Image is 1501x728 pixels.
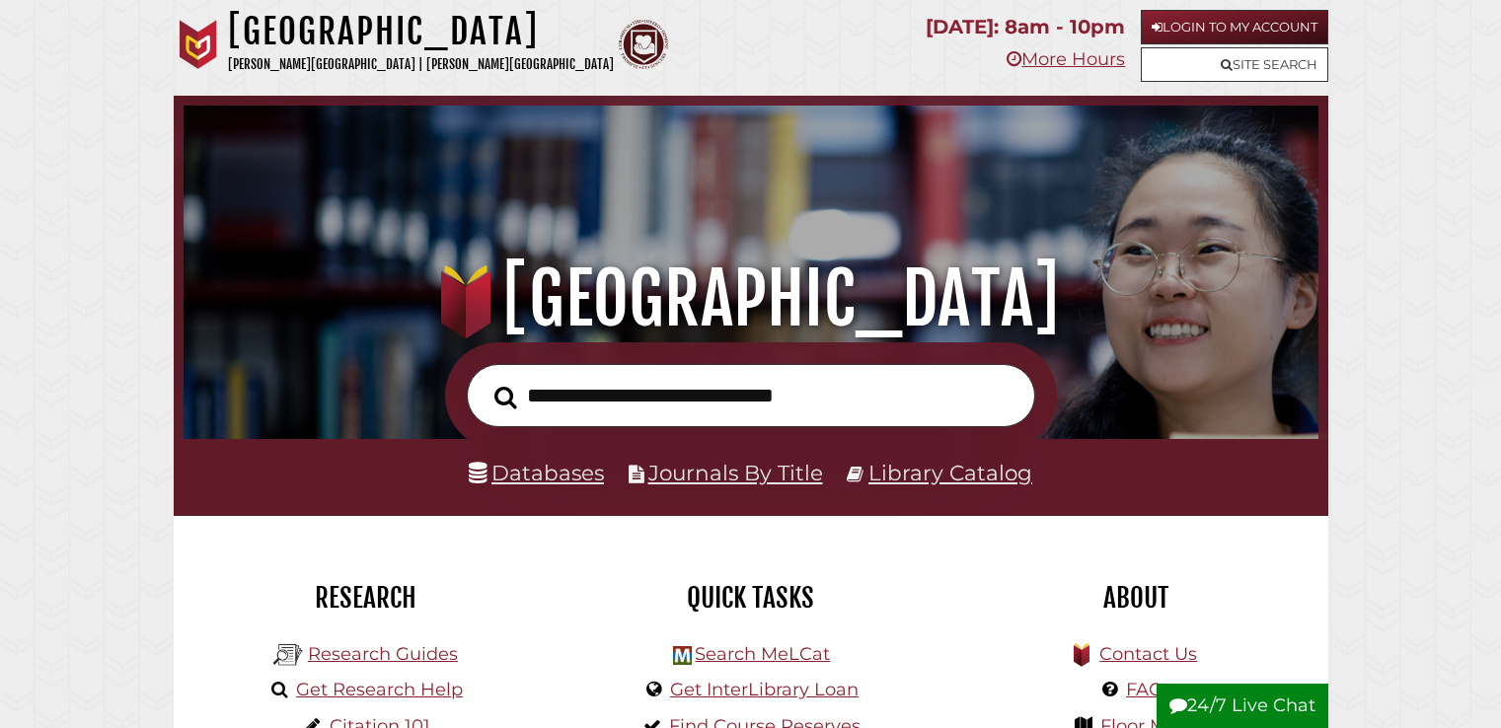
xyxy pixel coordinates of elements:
p: [DATE]: 8am - 10pm [926,10,1125,44]
h1: [GEOGRAPHIC_DATA] [205,255,1295,342]
a: More Hours [1007,48,1125,70]
a: Login to My Account [1141,10,1328,44]
h2: Research [188,581,544,615]
a: Site Search [1141,47,1328,82]
a: FAQs [1126,679,1172,700]
a: Journals By Title [648,460,823,485]
i: Search [494,385,517,408]
img: Hekman Library Logo [673,646,692,665]
img: Calvin Theological Seminary [619,20,668,69]
a: Library Catalog [868,460,1032,485]
button: Search [485,380,527,414]
a: Research Guides [308,643,458,665]
h2: About [958,581,1313,615]
p: [PERSON_NAME][GEOGRAPHIC_DATA] | [PERSON_NAME][GEOGRAPHIC_DATA] [228,53,614,76]
img: Calvin University [174,20,223,69]
a: Get InterLibrary Loan [670,679,859,700]
a: Get Research Help [296,679,463,700]
h2: Quick Tasks [573,581,929,615]
a: Databases [469,460,604,485]
a: Contact Us [1099,643,1197,665]
h1: [GEOGRAPHIC_DATA] [228,10,614,53]
a: Search MeLCat [695,643,830,665]
img: Hekman Library Logo [273,640,303,670]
